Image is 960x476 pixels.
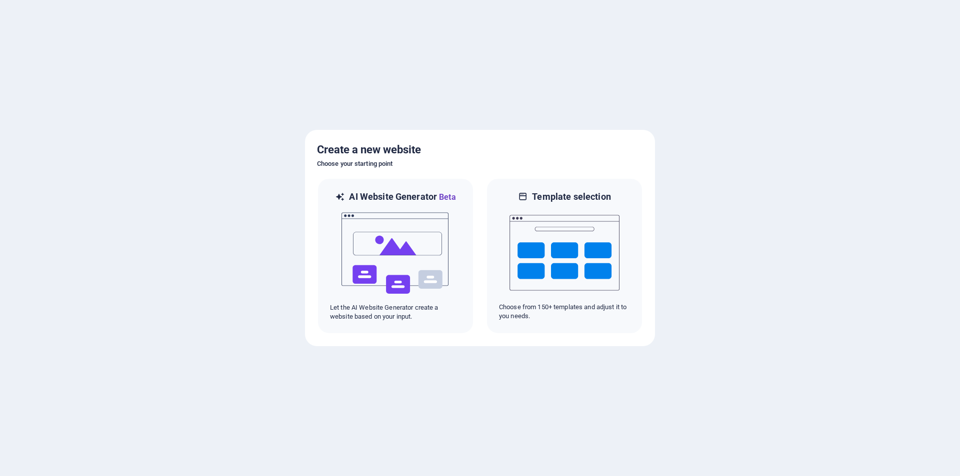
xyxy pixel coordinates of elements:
[340,203,450,303] img: ai
[317,158,643,170] h6: Choose your starting point
[330,303,461,321] p: Let the AI Website Generator create a website based on your input.
[499,303,630,321] p: Choose from 150+ templates and adjust it to you needs.
[437,192,456,202] span: Beta
[532,191,610,203] h6: Template selection
[317,178,474,334] div: AI Website GeneratorBetaaiLet the AI Website Generator create a website based on your input.
[486,178,643,334] div: Template selectionChoose from 150+ templates and adjust it to you needs.
[349,191,455,203] h6: AI Website Generator
[317,142,643,158] h5: Create a new website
